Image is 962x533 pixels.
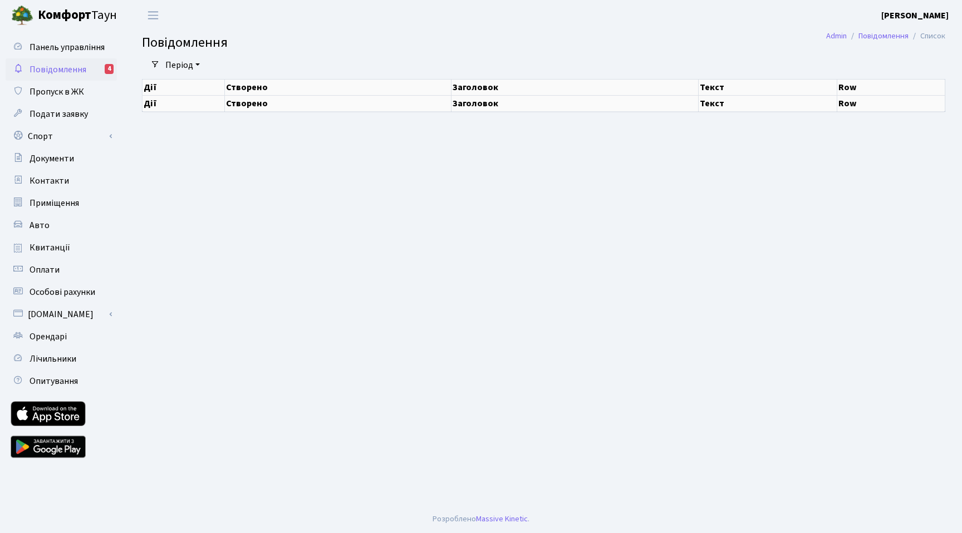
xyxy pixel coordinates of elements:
a: Повідомлення [858,30,909,42]
a: Повідомлення4 [6,58,117,81]
div: Розроблено . [433,513,529,525]
a: Приміщення [6,192,117,214]
a: Подати заявку [6,103,117,125]
a: Контакти [6,170,117,192]
li: Список [909,30,945,42]
a: Авто [6,214,117,236]
span: Оплати [30,264,60,276]
a: Admin [826,30,847,42]
a: Лічильники [6,348,117,370]
th: Заголовок [451,79,698,95]
a: Опитування [6,370,117,392]
a: Оплати [6,259,117,281]
span: Контакти [30,175,69,187]
a: Особові рахунки [6,281,117,303]
button: Переключити навігацію [139,6,167,24]
th: Row [837,79,945,95]
a: Спорт [6,125,117,147]
nav: breadcrumb [809,24,962,48]
th: Текст [698,95,837,111]
span: Панель управління [30,41,105,53]
span: Приміщення [30,197,79,209]
span: Особові рахунки [30,286,95,298]
a: [DOMAIN_NAME] [6,303,117,325]
th: Row [837,95,945,111]
a: Пропуск в ЖК [6,81,117,103]
span: Таун [38,6,117,25]
span: Опитування [30,375,78,387]
span: Подати заявку [30,108,88,120]
a: Massive Kinetic [476,513,528,525]
span: Повідомлення [142,33,228,52]
th: Створено [224,79,451,95]
span: Документи [30,152,74,165]
a: Панель управління [6,36,117,58]
span: Лічильники [30,353,76,365]
span: Орендарі [30,330,67,343]
a: [PERSON_NAME] [881,9,949,22]
span: Повідомлення [30,63,86,76]
th: Дії [143,79,225,95]
span: Квитанції [30,241,70,254]
th: Створено [224,95,451,111]
th: Текст [698,79,837,95]
th: Заголовок [451,95,698,111]
img: logo.png [11,4,33,27]
div: 4 [105,64,114,74]
b: Комфорт [38,6,91,24]
a: Документи [6,147,117,170]
a: Період [161,56,204,75]
span: Авто [30,219,50,231]
a: Квитанції [6,236,117,259]
span: Пропуск в ЖК [30,86,84,98]
a: Орендарі [6,325,117,348]
th: Дії [143,95,225,111]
